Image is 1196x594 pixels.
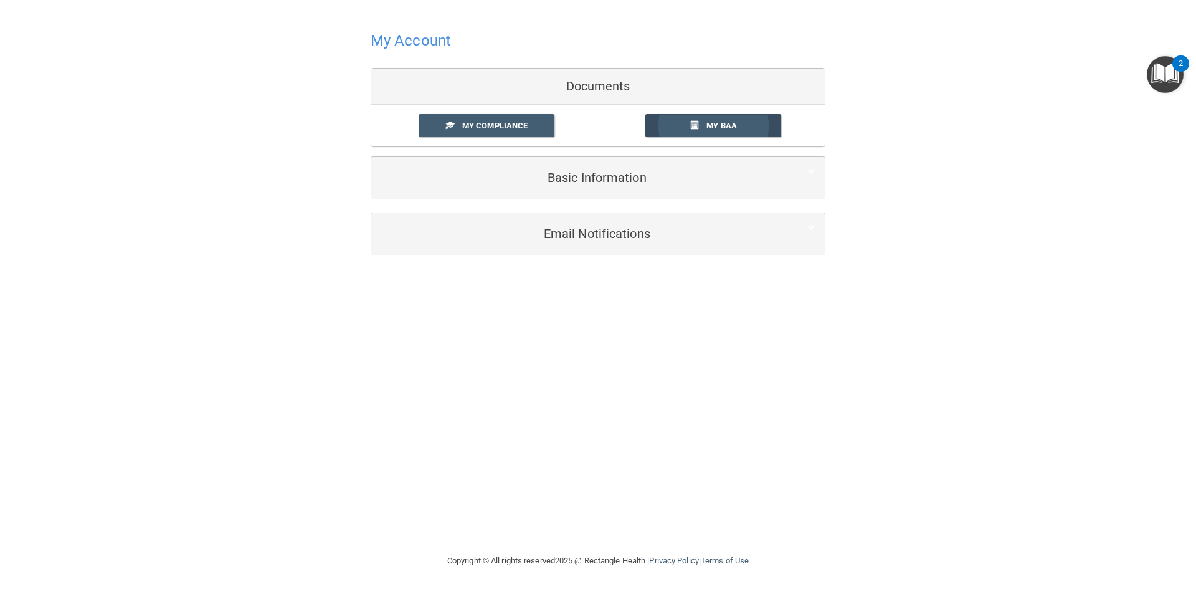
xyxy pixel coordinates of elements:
[649,556,698,565] a: Privacy Policy
[371,32,451,49] h4: My Account
[1147,56,1184,93] button: Open Resource Center, 2 new notifications
[980,505,1181,555] iframe: Drift Widget Chat Controller
[701,556,749,565] a: Terms of Use
[381,219,815,247] a: Email Notifications
[381,227,777,241] h5: Email Notifications
[1179,64,1183,80] div: 2
[381,163,815,191] a: Basic Information
[462,121,528,130] span: My Compliance
[371,69,825,105] div: Documents
[371,541,825,581] div: Copyright © All rights reserved 2025 @ Rectangle Health | |
[381,171,777,184] h5: Basic Information
[706,121,737,130] span: My BAA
